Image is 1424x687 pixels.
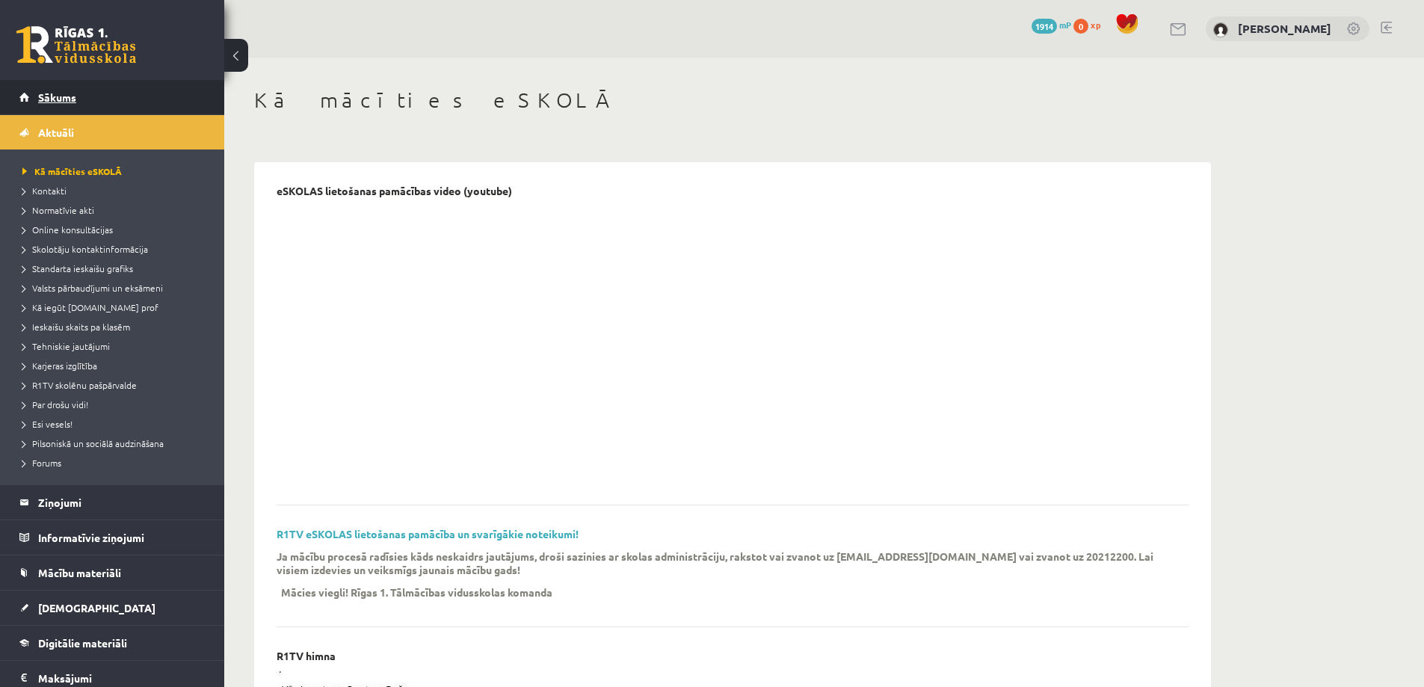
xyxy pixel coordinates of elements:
[22,223,209,236] a: Online konsultācijas
[281,585,348,599] p: Mācies viegli!
[22,398,88,410] span: Par drošu vidi!
[22,418,73,430] span: Esi vesels!
[277,650,336,662] p: R1TV himna
[1091,19,1100,31] span: xp
[22,378,209,392] a: R1TV skolēnu pašpārvalde
[22,281,209,295] a: Valsts pārbaudījumi un eksāmeni
[1073,19,1088,34] span: 0
[22,417,209,431] a: Esi vesels!
[19,485,206,520] a: Ziņojumi
[19,626,206,660] a: Digitālie materiāli
[1059,19,1071,31] span: mP
[19,520,206,555] a: Informatīvie ziņojumi
[22,437,209,450] a: Pilsoniskā un sociālā audzināšana
[22,165,122,177] span: Kā mācīties eSKOLĀ
[22,262,133,274] span: Standarta ieskaišu grafiks
[1213,22,1228,37] img: Adrians Leščinskis
[277,185,512,197] p: eSKOLAS lietošanas pamācības video (youtube)
[22,203,209,217] a: Normatīvie akti
[22,204,94,216] span: Normatīvie akti
[38,485,206,520] legend: Ziņojumi
[22,340,110,352] span: Tehniskie jautājumi
[38,601,155,614] span: [DEMOGRAPHIC_DATA]
[1073,19,1108,31] a: 0 xp
[22,456,209,469] a: Forums
[22,184,209,197] a: Kontakti
[1032,19,1071,31] a: 1914 mP
[22,339,209,353] a: Tehniskie jautājumi
[351,585,552,599] p: Rīgas 1. Tālmācības vidusskolas komanda
[277,549,1166,576] p: Ja mācību procesā radīsies kāds neskaidrs jautājums, droši sazinies ar skolas administrāciju, rak...
[22,360,97,372] span: Karjeras izglītība
[254,87,1211,113] h1: Kā mācīties eSKOLĀ
[19,115,206,150] a: Aktuāli
[38,126,74,139] span: Aktuāli
[19,591,206,625] a: [DEMOGRAPHIC_DATA]
[38,566,121,579] span: Mācību materiāli
[1238,21,1331,36] a: [PERSON_NAME]
[38,90,76,104] span: Sākums
[16,26,136,64] a: Rīgas 1. Tālmācības vidusskola
[22,321,130,333] span: Ieskaišu skaits pa klasēm
[22,262,209,275] a: Standarta ieskaišu grafiks
[22,242,209,256] a: Skolotāju kontaktinformācija
[22,359,209,372] a: Karjeras izglītība
[22,379,137,391] span: R1TV skolēnu pašpārvalde
[22,457,61,469] span: Forums
[38,520,206,555] legend: Informatīvie ziņojumi
[38,636,127,650] span: Digitālie materiāli
[19,555,206,590] a: Mācību materiāli
[22,320,209,333] a: Ieskaišu skaits pa klasēm
[22,301,158,313] span: Kā iegūt [DOMAIN_NAME] prof
[22,164,209,178] a: Kā mācīties eSKOLĀ
[22,185,67,197] span: Kontakti
[22,437,164,449] span: Pilsoniskā un sociālā audzināšana
[22,282,163,294] span: Valsts pārbaudījumi un eksāmeni
[22,243,148,255] span: Skolotāju kontaktinformācija
[22,301,209,314] a: Kā iegūt [DOMAIN_NAME] prof
[19,80,206,114] a: Sākums
[22,224,113,235] span: Online konsultācijas
[22,398,209,411] a: Par drošu vidi!
[277,527,579,540] a: R1TV eSKOLAS lietošanas pamācība un svarīgākie noteikumi!
[1032,19,1057,34] span: 1914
